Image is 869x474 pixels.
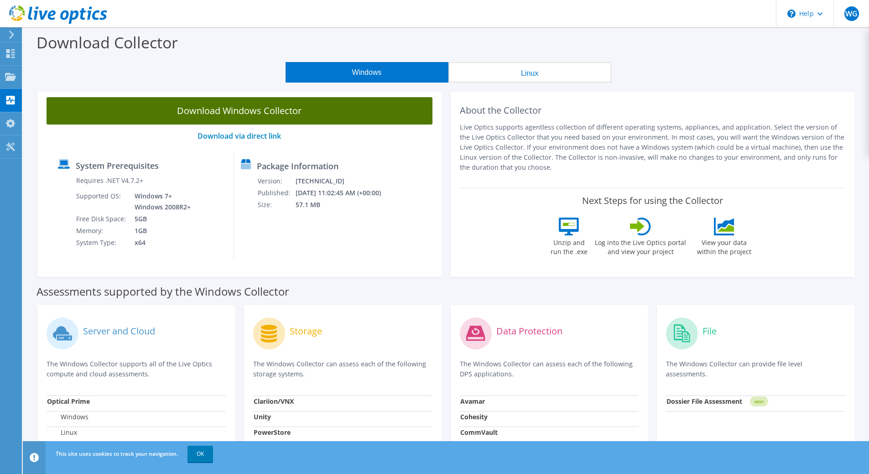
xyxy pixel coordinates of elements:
label: Download Collector [36,32,178,53]
td: Supported OS: [76,190,128,213]
strong: Unity [254,412,271,421]
p: The Windows Collector can assess each of the following storage systems. [253,359,432,379]
strong: Cohesity [460,412,488,421]
label: Requires .NET V4.7.2+ [76,176,143,185]
a: Download Windows Collector [47,97,432,125]
strong: Clariion/VNX [254,397,294,406]
span: WG [844,6,859,21]
td: 57.1 MB [295,199,393,211]
p: The Windows Collector supports all of the Live Optics compute and cloud assessments. [47,359,226,379]
label: Server and Cloud [83,327,155,336]
label: Package Information [257,161,338,171]
p: Live Optics supports agentless collection of different operating systems, appliances, and applica... [460,122,846,172]
label: Assessments supported by the Windows Collector [36,287,289,296]
td: System Type: [76,237,128,249]
td: [DATE] 11:02:45 AM (+00:00) [295,187,393,199]
label: File [702,327,717,336]
td: Version: [257,175,295,187]
label: System Prerequisites [76,161,159,170]
p: The Windows Collector can provide file level assessments. [666,359,845,379]
strong: Optical Prime [47,397,90,406]
td: x64 [128,237,193,249]
button: Windows [286,62,448,83]
a: Download via direct link [198,131,281,141]
label: Linux [47,428,77,437]
span: This site uses cookies to track your navigation. [56,450,178,458]
label: Storage [290,327,322,336]
td: Free Disk Space: [76,213,128,225]
p: The Windows Collector can assess each of the following DPS applications. [460,359,639,379]
label: Unzip and run the .exe [548,235,590,256]
tspan: NEW! [755,399,764,404]
td: Size: [257,199,295,211]
strong: Avamar [460,397,485,406]
a: OK [187,446,213,462]
h2: About the Collector [460,105,846,116]
label: Data Protection [496,327,562,336]
strong: PowerStore [254,428,291,437]
label: View your data within the project [691,235,757,256]
td: Windows 7+ Windows 2008R2+ [128,190,193,213]
strong: CommVault [460,428,498,437]
label: Next Steps for using the Collector [582,195,723,206]
label: Log into the Live Optics portal and view your project [594,235,687,256]
td: Memory: [76,225,128,237]
td: 5GB [128,213,193,225]
strong: Dossier File Assessment [666,397,742,406]
button: Linux [448,62,611,83]
svg: \n [787,10,796,18]
label: Windows [47,412,88,422]
td: 1GB [128,225,193,237]
td: Published: [257,187,295,199]
td: [TECHNICAL_ID] [295,175,393,187]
